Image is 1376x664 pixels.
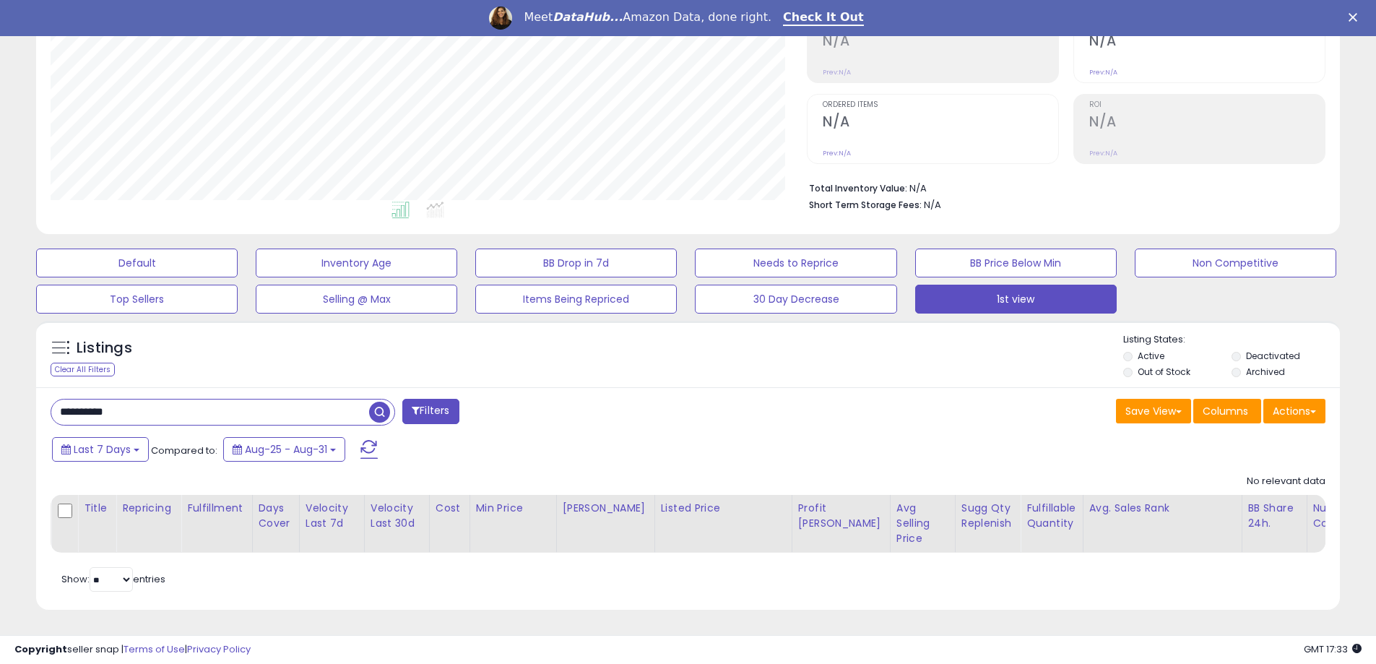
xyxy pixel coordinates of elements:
[1246,366,1285,378] label: Archived
[1089,68,1117,77] small: Prev: N/A
[524,10,771,25] div: Meet Amazon Data, done right.
[1203,404,1248,418] span: Columns
[1138,350,1164,362] label: Active
[1116,399,1191,423] button: Save View
[783,10,864,26] a: Check It Out
[1089,33,1325,52] h2: N/A
[14,643,251,657] div: seller snap | |
[74,442,131,457] span: Last 7 Days
[245,442,327,457] span: Aug-25 - Aug-31
[823,33,1058,52] h2: N/A
[1089,113,1325,133] h2: N/A
[1313,501,1366,531] div: Num of Comp.
[51,363,115,376] div: Clear All Filters
[1304,642,1362,656] span: 2025-09-8 17:33 GMT
[1193,399,1261,423] button: Columns
[1263,399,1325,423] button: Actions
[798,501,884,531] div: Profit [PERSON_NAME]
[14,642,67,656] strong: Copyright
[563,501,649,516] div: [PERSON_NAME]
[809,178,1315,196] li: N/A
[1089,501,1236,516] div: Avg. Sales Rank
[476,501,550,516] div: Min Price
[915,249,1117,277] button: BB Price Below Min
[61,572,165,586] span: Show: entries
[695,249,896,277] button: Needs to Reprice
[896,501,949,546] div: Avg Selling Price
[151,444,217,457] span: Compared to:
[187,501,246,516] div: Fulfillment
[256,285,457,314] button: Selling @ Max
[661,501,786,516] div: Listed Price
[52,437,149,462] button: Last 7 Days
[1138,366,1190,378] label: Out of Stock
[1246,350,1300,362] label: Deactivated
[924,198,941,212] span: N/A
[1026,501,1076,531] div: Fulfillable Quantity
[36,285,238,314] button: Top Sellers
[259,501,293,531] div: Days Cover
[256,249,457,277] button: Inventory Age
[1349,13,1363,22] div: Close
[84,501,110,516] div: Title
[223,437,345,462] button: Aug-25 - Aug-31
[1089,149,1117,158] small: Prev: N/A
[1123,333,1340,347] p: Listing States:
[124,642,185,656] a: Terms of Use
[1135,249,1336,277] button: Non Competitive
[915,285,1117,314] button: 1st view
[1089,101,1325,109] span: ROI
[823,68,851,77] small: Prev: N/A
[955,495,1021,553] th: Please note that this number is a calculation based on your required days of coverage and your ve...
[371,501,423,531] div: Velocity Last 30d
[823,101,1058,109] span: Ordered Items
[823,149,851,158] small: Prev: N/A
[77,338,132,358] h5: Listings
[1247,475,1325,488] div: No relevant data
[809,199,922,211] b: Short Term Storage Fees:
[402,399,459,424] button: Filters
[122,501,175,516] div: Repricing
[553,10,623,24] i: DataHub...
[695,285,896,314] button: 30 Day Decrease
[436,501,464,516] div: Cost
[475,285,677,314] button: Items Being Repriced
[1248,501,1301,531] div: BB Share 24h.
[809,182,907,194] b: Total Inventory Value:
[36,249,238,277] button: Default
[187,642,251,656] a: Privacy Policy
[961,501,1015,531] div: Sugg Qty Replenish
[306,501,358,531] div: Velocity Last 7d
[823,113,1058,133] h2: N/A
[475,249,677,277] button: BB Drop in 7d
[489,7,512,30] img: Profile image for Georgie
